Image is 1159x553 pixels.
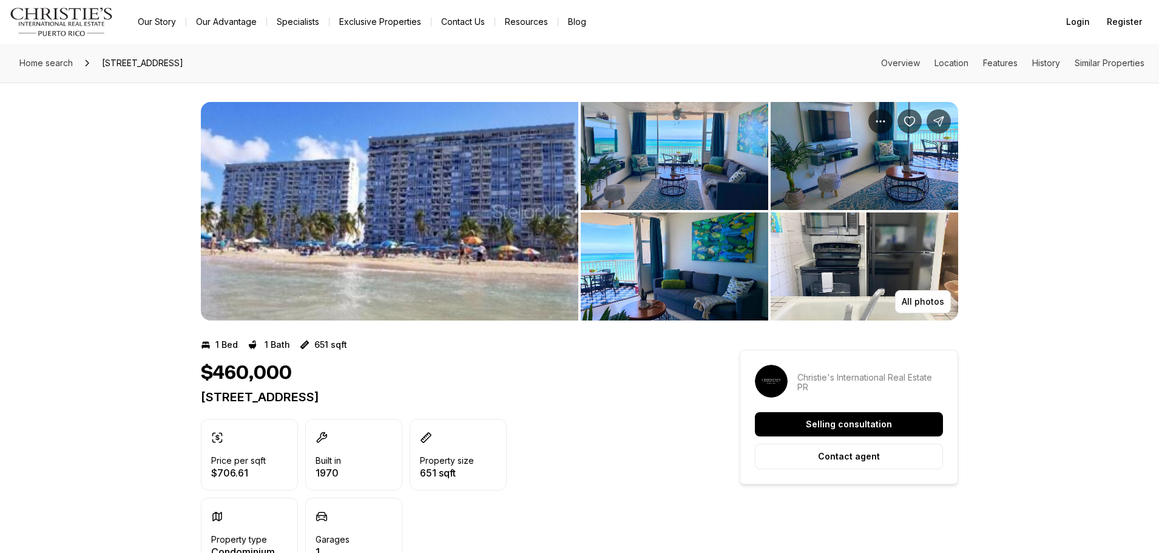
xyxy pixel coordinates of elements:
[558,13,596,30] a: Blog
[201,390,696,404] p: [STREET_ADDRESS]
[806,419,892,429] p: Selling consultation
[10,7,113,36] img: logo
[15,53,78,73] a: Home search
[316,468,341,478] p: 1970
[97,53,188,73] span: [STREET_ADDRESS]
[581,212,768,321] button: View image gallery
[201,362,292,385] h1: $460,000
[211,456,266,466] p: Price per sqft
[211,468,266,478] p: $706.61
[771,102,958,210] button: View image gallery
[1059,10,1097,34] button: Login
[201,102,578,321] li: 1 of 6
[19,58,73,68] span: Home search
[581,102,768,210] button: View image gallery
[881,58,1144,68] nav: Page section menu
[201,102,958,321] div: Listing Photos
[128,13,186,30] a: Our Story
[897,109,922,134] button: Save Property: 5347 AVE ISLA VERDE #12
[314,340,347,350] p: 651 sqft
[755,412,943,436] button: Selling consultation
[316,456,341,466] p: Built in
[868,109,893,134] button: Property options
[420,468,474,478] p: 651 sqft
[755,444,943,469] button: Contact agent
[211,535,267,545] p: Property type
[267,13,329,30] a: Specialists
[895,290,951,313] button: All photos
[581,102,958,321] li: 2 of 6
[215,340,238,350] p: 1 Bed
[1075,58,1144,68] a: Skip to: Similar Properties
[934,58,968,68] a: Skip to: Location
[797,373,943,392] p: Christie's International Real Estate PR
[420,456,474,466] p: Property size
[902,297,944,307] p: All photos
[186,13,266,30] a: Our Advantage
[983,58,1018,68] a: Skip to: Features
[1032,58,1060,68] a: Skip to: History
[329,13,431,30] a: Exclusive Properties
[818,452,880,461] p: Contact agent
[201,102,578,321] button: View image gallery
[1107,17,1142,27] span: Register
[431,13,495,30] button: Contact Us
[1100,10,1149,34] button: Register
[881,58,920,68] a: Skip to: Overview
[316,535,350,545] p: Garages
[927,109,951,134] button: Share Property: 5347 AVE ISLA VERDE #12
[265,340,290,350] p: 1 Bath
[1066,17,1090,27] span: Login
[495,13,558,30] a: Resources
[771,212,958,321] button: View image gallery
